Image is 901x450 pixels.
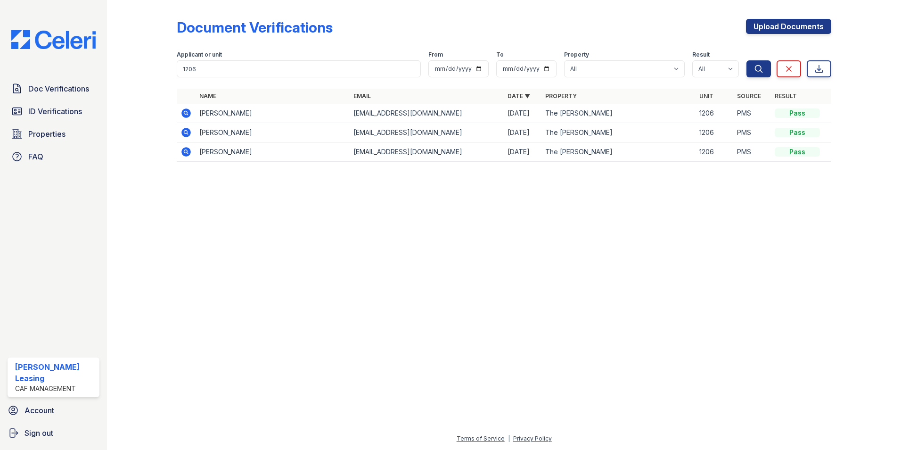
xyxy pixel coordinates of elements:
[733,104,771,123] td: PMS
[775,128,820,137] div: Pass
[496,51,504,58] label: To
[8,79,99,98] a: Doc Verifications
[775,92,797,100] a: Result
[775,108,820,118] div: Pass
[196,123,350,142] td: [PERSON_NAME]
[25,405,54,416] span: Account
[8,102,99,121] a: ID Verifications
[508,435,510,442] div: |
[4,424,103,442] a: Sign out
[196,142,350,162] td: [PERSON_NAME]
[428,51,443,58] label: From
[504,104,541,123] td: [DATE]
[513,435,552,442] a: Privacy Policy
[28,83,89,94] span: Doc Verifications
[28,151,43,162] span: FAQ
[15,361,96,384] div: [PERSON_NAME] Leasing
[696,142,733,162] td: 1206
[8,147,99,166] a: FAQ
[4,401,103,420] a: Account
[177,19,333,36] div: Document Verifications
[504,142,541,162] td: [DATE]
[28,106,82,117] span: ID Verifications
[737,92,761,100] a: Source
[696,123,733,142] td: 1206
[25,427,53,439] span: Sign out
[541,123,696,142] td: The [PERSON_NAME]
[504,123,541,142] td: [DATE]
[541,104,696,123] td: The [PERSON_NAME]
[457,435,505,442] a: Terms of Service
[28,128,66,140] span: Properties
[196,104,350,123] td: [PERSON_NAME]
[699,92,713,100] a: Unit
[350,142,504,162] td: [EMAIL_ADDRESS][DOMAIN_NAME]
[733,142,771,162] td: PMS
[177,51,222,58] label: Applicant or unit
[4,30,103,49] img: CE_Logo_Blue-a8612792a0a2168367f1c8372b55b34899dd931a85d93a1a3d3e32e68fde9ad4.png
[353,92,371,100] a: Email
[8,125,99,143] a: Properties
[775,147,820,157] div: Pass
[564,51,589,58] label: Property
[350,104,504,123] td: [EMAIL_ADDRESS][DOMAIN_NAME]
[199,92,216,100] a: Name
[696,104,733,123] td: 1206
[746,19,831,34] a: Upload Documents
[350,123,504,142] td: [EMAIL_ADDRESS][DOMAIN_NAME]
[15,384,96,393] div: CAF Management
[733,123,771,142] td: PMS
[692,51,710,58] label: Result
[545,92,577,100] a: Property
[508,92,530,100] a: Date ▼
[177,60,421,77] input: Search by name, email, or unit number
[541,142,696,162] td: The [PERSON_NAME]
